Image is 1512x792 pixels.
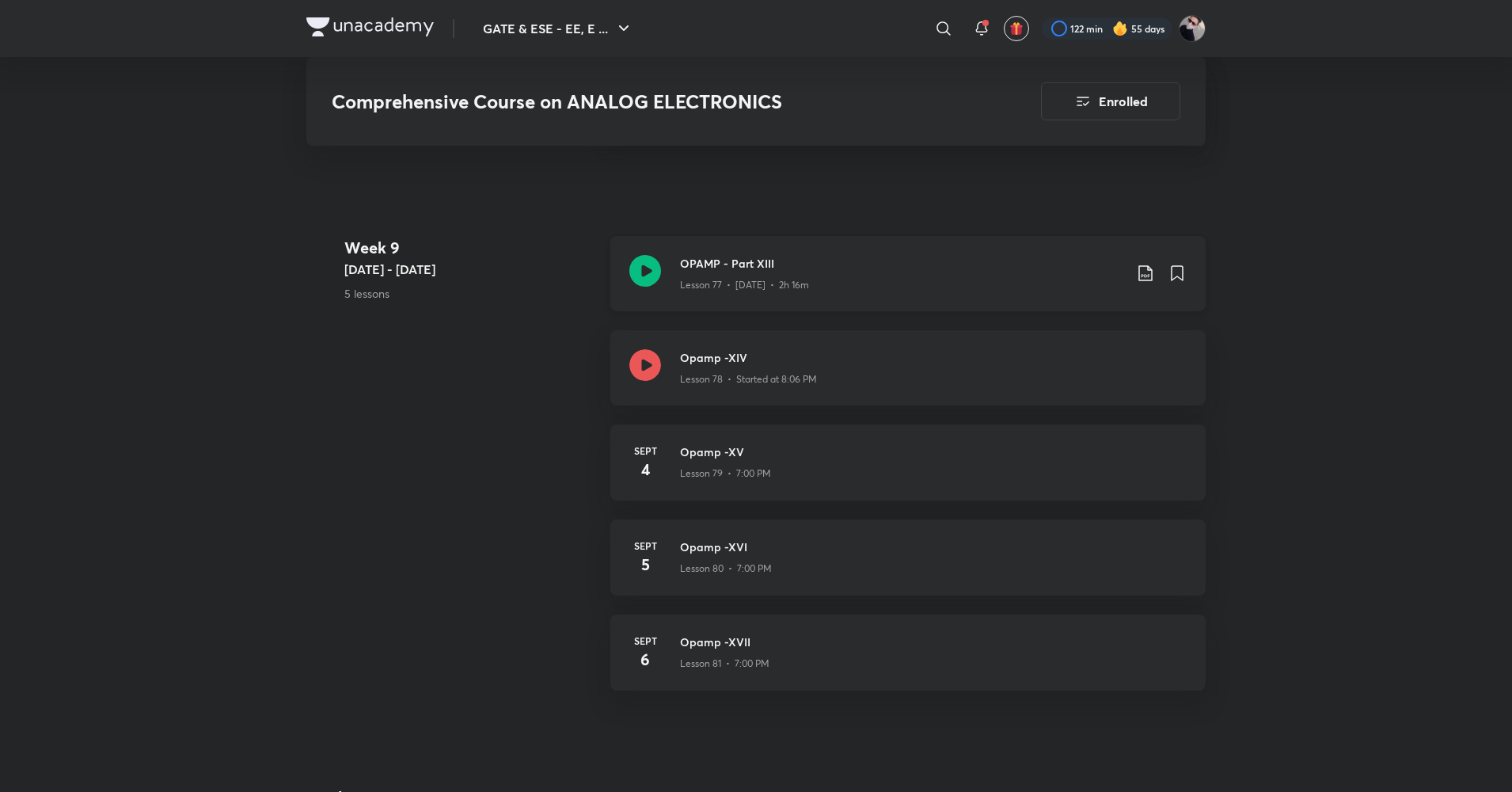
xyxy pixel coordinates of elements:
h4: 5 [629,553,661,577]
h3: OPAMP - Part XIII [680,255,1123,272]
p: Lesson 79 • 7:00 PM [680,466,771,481]
h4: Week 9 [344,236,598,260]
a: Opamp -XIVLesson 78 • Started at 8:06 PM [610,330,1206,425]
h3: Opamp -XIV [680,349,1187,366]
button: GATE & ESE - EE, E ... [473,13,643,44]
button: Enrolled [1041,82,1180,120]
h3: Comprehensive Course on ANALOG ELECTRONICS [332,90,952,113]
a: Company Logo [306,17,434,40]
a: Sept4Opamp -XVLesson 79 • 7:00 PM [610,425,1206,520]
h4: 6 [629,648,661,672]
h4: 4 [629,458,661,482]
img: Company Logo [306,17,434,36]
img: streak [1112,21,1128,36]
h6: Sept [629,444,661,458]
a: Sept5Opamp -XVILesson 80 • 7:00 PM [610,520,1206,615]
h6: Sept [629,634,661,648]
h3: Opamp -XV [680,444,1187,460]
img: Ashutosh Tripathi [1179,15,1206,42]
img: avatar [1009,21,1024,36]
p: Lesson 81 • 7:00 PM [680,657,769,671]
h3: Opamp -XVI [680,539,1187,555]
a: OPAMP - Part XIIILesson 77 • [DATE] • 2h 16m [610,236,1206,330]
p: Lesson 78 • Started at 8:06 PM [680,372,817,386]
h3: Opamp -XVII [680,634,1187,650]
h6: Sept [629,539,661,553]
p: Lesson 77 • [DATE] • 2h 16m [680,278,809,292]
a: Sept6Opamp -XVIILesson 81 • 7:00 PM [610,615,1206,710]
button: avatar [1004,16,1029,41]
h5: [DATE] - [DATE] [344,260,598,279]
p: 5 lessons [344,285,598,302]
p: Lesson 80 • 7:00 PM [680,562,772,576]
